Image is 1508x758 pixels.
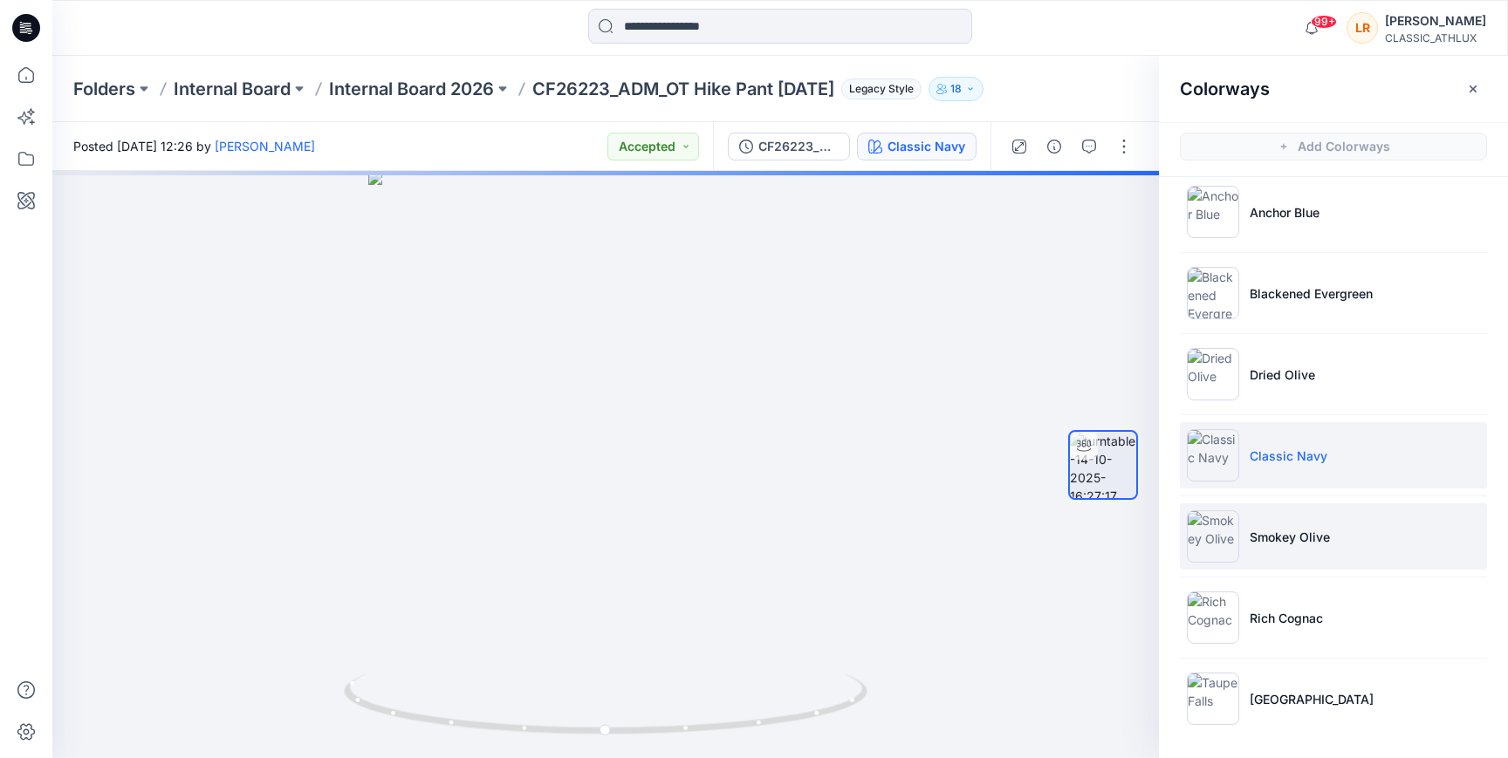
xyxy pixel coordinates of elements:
span: Legacy Style [841,79,922,99]
a: [PERSON_NAME] [215,139,315,154]
p: Dried Olive [1250,365,1315,384]
img: Smokey Olive [1187,510,1239,563]
button: 18 [929,77,984,101]
span: Posted [DATE] 12:26 by [73,137,315,155]
p: Blackened Evergreen [1250,284,1373,303]
div: [PERSON_NAME] [1385,10,1486,31]
p: Smokey Olive [1250,528,1330,546]
button: Details [1040,133,1068,160]
a: Internal Board [174,77,291,101]
img: Classic Navy [1187,429,1239,481]
a: Internal Board 2026 [329,77,494,101]
p: Rich Cognac [1250,609,1323,627]
img: turntable-14-10-2025-16:27:17 [1070,432,1136,498]
span: 99+ [1311,15,1337,29]
img: Dried Olive [1187,348,1239,400]
p: 18 [950,79,962,99]
button: CF26223_ADM_OT Hike Pant [DATE] [728,133,850,160]
img: Anchor Blue [1187,186,1239,238]
img: Blackened Evergreen [1187,267,1239,319]
p: CF26223_ADM_OT Hike Pant [DATE] [532,77,834,101]
div: CLASSIC_ATHLUX [1385,31,1486,44]
h2: Colorways [1180,79,1270,99]
div: CF26223_ADM_OT Hike Pant [DATE] [758,137,839,156]
button: Legacy Style [834,77,922,101]
img: Rich Cognac [1187,591,1239,644]
p: [GEOGRAPHIC_DATA] [1250,690,1374,708]
div: Classic Navy [888,137,965,156]
a: Folders [73,77,135,101]
div: LR [1347,12,1378,44]
button: Classic Navy [857,133,977,160]
img: Taupe Falls [1187,673,1239,725]
p: Classic Navy [1250,447,1327,465]
p: Anchor Blue [1250,203,1319,222]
